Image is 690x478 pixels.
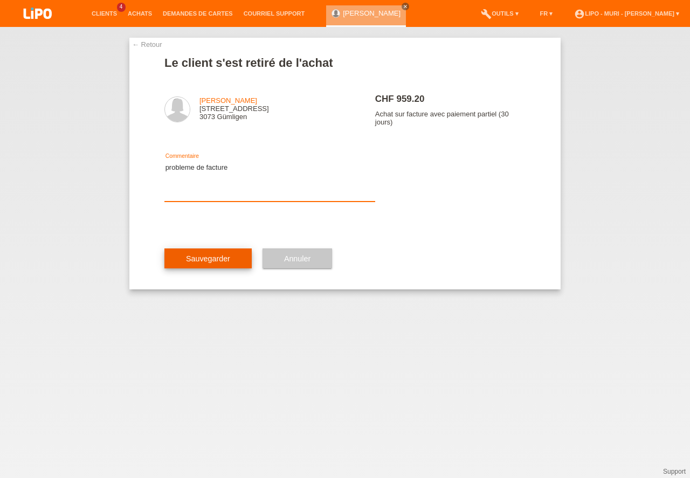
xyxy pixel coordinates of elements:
i: close [403,4,408,9]
div: [STREET_ADDRESS] 3073 Gümligen [199,96,269,121]
a: account_circleLIPO - Muri - [PERSON_NAME] ▾ [569,10,685,17]
a: Clients [86,10,122,17]
button: Annuler [263,248,332,269]
a: Demandes de cartes [157,10,238,17]
i: account_circle [574,9,585,19]
a: LIPO pay [11,22,65,30]
a: Support [663,468,686,475]
a: Courriel Support [238,10,310,17]
a: [PERSON_NAME] [343,9,401,17]
a: buildOutils ▾ [475,10,523,17]
h2: CHF 959.20 [375,94,526,110]
button: Sauvegarder [164,248,252,269]
span: Sauvegarder [186,254,230,263]
a: [PERSON_NAME] [199,96,257,105]
h1: Le client s'est retiré de l'achat [164,56,526,70]
i: build [481,9,492,19]
a: Achats [122,10,157,17]
a: ← Retour [132,40,162,49]
span: Annuler [284,254,310,263]
a: close [402,3,409,10]
div: Achat sur facture avec paiement partiel (30 jours) [375,75,526,145]
span: 4 [117,3,126,12]
a: FR ▾ [535,10,558,17]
